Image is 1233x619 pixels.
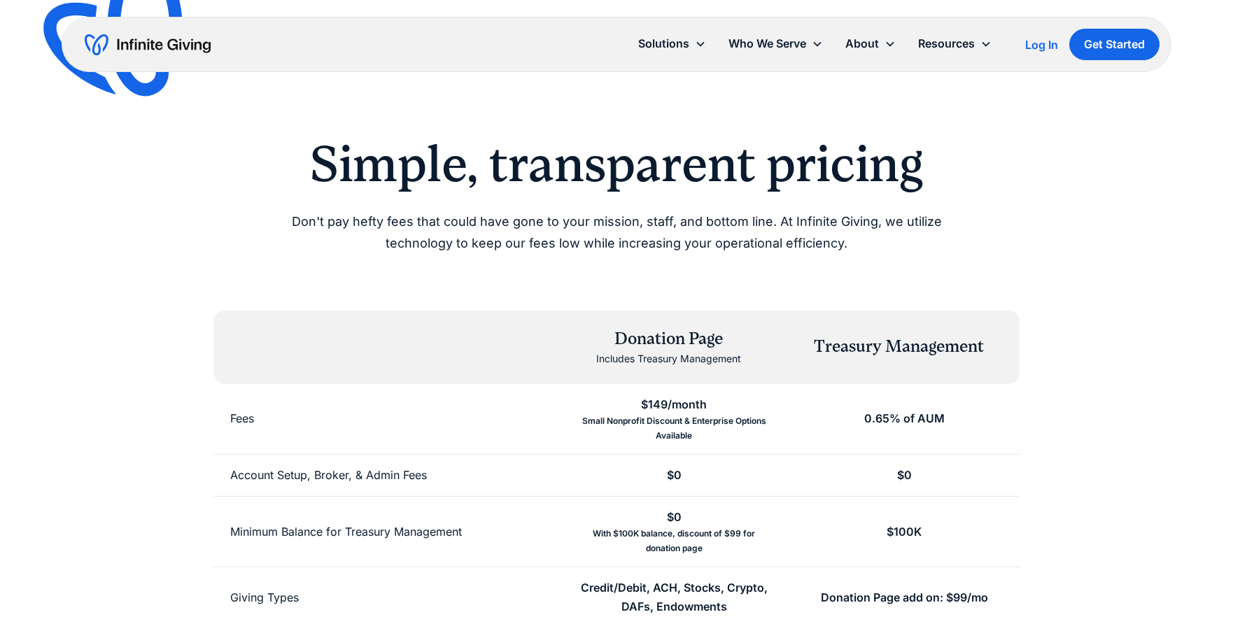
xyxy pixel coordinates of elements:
div: $149/month [641,395,707,414]
div: About [845,34,879,53]
div: Resources [907,29,1003,59]
div: Resources [918,34,975,53]
div: Small Nonprofit Discount & Enterprise Options Available [576,414,773,443]
div: $0 [897,466,912,485]
div: $0 [667,508,682,527]
h2: Simple, transparent pricing [258,134,975,194]
div: Giving Types [230,588,299,607]
div: Donation Page [596,327,741,351]
div: $0 [667,466,682,485]
div: 0.65% of AUM [864,409,945,428]
div: Donation Page add on: $99/mo [821,588,988,607]
div: About [834,29,907,59]
p: Don't pay hefty fees that could have gone to your mission, staff, and bottom line. At Infinite Gi... [258,211,975,254]
div: Solutions [627,29,717,59]
div: Includes Treasury Management [596,350,741,367]
div: Minimum Balance for Treasury Management [230,522,462,541]
div: Solutions [638,34,689,53]
div: Account Setup, Broker, & Admin Fees [230,466,427,485]
div: Fees [230,409,254,428]
a: Log In [1025,36,1058,53]
div: Treasury Management [814,335,984,359]
a: Get Started [1069,29,1160,60]
a: home [85,34,211,56]
div: $100K [887,522,922,541]
div: Who We Serve [728,34,806,53]
div: Credit/Debit, ACH, Stocks, Crypto, DAFs, Endowments [576,578,773,616]
div: Log In [1025,39,1058,50]
div: With $100K balance, discount of $99 for donation page [576,527,773,555]
div: Who We Serve [717,29,834,59]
